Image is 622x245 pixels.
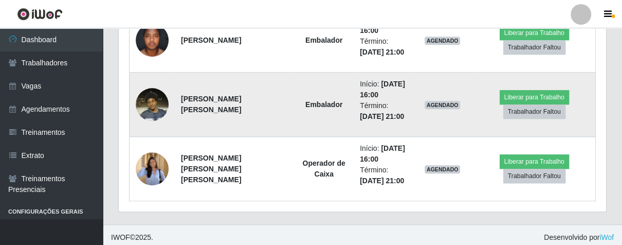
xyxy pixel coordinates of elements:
[305,100,342,109] strong: Embalador
[305,36,342,44] strong: Embalador
[360,112,404,120] time: [DATE] 21:00
[360,100,406,122] li: Término:
[136,82,169,126] img: 1754349368188.jpeg
[360,80,405,99] time: [DATE] 16:00
[360,36,406,58] li: Término:
[136,18,169,62] img: 1710558246367.jpeg
[360,143,406,165] li: Início:
[360,48,404,56] time: [DATE] 21:00
[500,154,569,169] button: Liberar para Trabalho
[360,79,406,100] li: Início:
[181,154,241,184] strong: [PERSON_NAME] [PERSON_NAME] [PERSON_NAME]
[111,233,130,241] span: IWOF
[181,95,241,114] strong: [PERSON_NAME] [PERSON_NAME]
[360,177,404,185] time: [DATE] 21:00
[17,8,63,21] img: CoreUI Logo
[500,26,569,40] button: Liberar para Trabalho
[425,165,461,173] span: AGENDADO
[303,159,345,178] strong: Operador de Caixa
[599,233,614,241] a: iWof
[503,40,565,55] button: Trabalhador Faltou
[360,165,406,186] li: Término:
[425,37,461,45] span: AGENDADO
[503,104,565,119] button: Trabalhador Faltou
[136,147,169,190] img: 1743623016300.jpeg
[544,232,614,243] span: Desenvolvido por
[360,144,405,163] time: [DATE] 16:00
[503,169,565,183] button: Trabalhador Faltou
[425,101,461,109] span: AGENDADO
[500,90,569,104] button: Liberar para Trabalho
[181,36,241,44] strong: [PERSON_NAME]
[111,232,153,243] span: © 2025 .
